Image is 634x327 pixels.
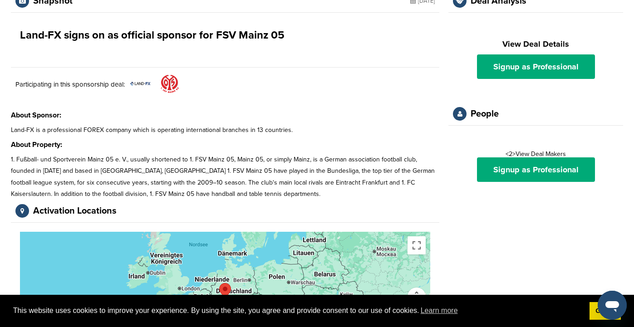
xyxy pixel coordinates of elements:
[13,304,582,317] span: This website uses cookies to improve your experience. By using the site, you agree and provide co...
[11,139,439,150] h3: About Property:
[408,288,426,306] button: Kamerasteuerung für die Karte
[15,79,125,90] p: Participating in this sponsorship deal:
[11,124,439,136] p: Land-FX is a professional FOREX company which is operating international branches in 13 countries.
[129,80,152,87] img: Screen shot 2016 06 29 at 1.32.52 pm
[33,206,117,215] div: Activation Locations
[477,157,595,182] a: Signup as Professional
[158,72,181,95] img: Url
[477,54,595,79] a: Signup as Professional
[457,151,614,182] div: <2>View Deal Makers
[471,109,499,118] div: People
[219,283,231,300] div: Frankfurt
[598,291,627,320] iframe: Schaltfläche zum Öffnen des Messaging-Fensters
[457,38,614,50] h2: View Deal Details
[11,110,439,121] h3: About Sponsor:
[590,302,621,320] a: dismiss cookie message
[419,304,459,317] a: learn more about cookies
[408,236,426,254] button: Vollbildansicht ein/aus
[11,154,439,200] p: 1. Fußball- und Sportverein Mainz 05 e. V., usually shortened to 1. FSV Mainz 05, Mainz 05, or si...
[20,27,285,44] h1: Land-FX signs on as official sponsor for FSV Mainz 05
